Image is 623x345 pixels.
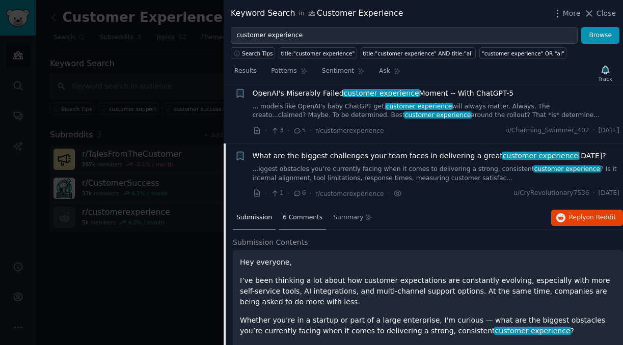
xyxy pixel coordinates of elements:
p: I’ve been thinking a lot about how customer expectations are constantly evolving, especially with... [240,275,616,307]
span: r/customerexperience [315,127,384,134]
div: "customer experience" OR "ai" [482,50,564,57]
span: OpenAI's Miserably Failed Moment -- With ChatGPT-5 [253,88,514,99]
span: What are the biggest challenges your team faces in delivering a great [DATE]? [253,151,606,161]
a: Ask [375,63,404,84]
span: · [265,125,267,136]
button: Replyon Reddit [551,210,623,226]
span: 5 [293,126,306,135]
span: 3 [270,126,283,135]
span: · [593,189,595,198]
span: Submission [236,213,272,222]
span: Ask [379,67,390,76]
span: Search Tips [242,50,273,57]
button: Close [584,8,616,19]
span: 6 Comments [283,213,322,222]
span: · [387,188,389,199]
span: in [299,9,304,18]
span: Reply [569,213,616,222]
span: on Reddit [586,214,616,221]
button: More [552,8,581,19]
span: Results [234,67,257,76]
button: Track [595,63,616,84]
span: · [593,126,595,135]
span: Close [597,8,616,19]
a: OpenAI's Miserably Failedcustomer experienceMoment -- With ChatGPT-5 [253,88,514,99]
span: 6 [293,189,306,198]
button: Search Tips [231,47,275,59]
span: u/Charming_Swimmer_402 [505,126,589,135]
span: 1 [270,189,283,198]
p: Hey everyone, [240,257,616,268]
a: Results [231,63,260,84]
span: Submission Contents [233,237,308,248]
span: · [310,125,312,136]
a: What are the biggest challenges your team faces in delivering a greatcustomer experience[DATE]? [253,151,606,161]
span: Sentiment [322,67,354,76]
span: customer experience [533,165,601,172]
span: u/CryRevolutionary7536 [513,189,589,198]
a: "customer experience" OR "ai" [479,47,566,59]
span: · [265,188,267,199]
div: Track [599,75,612,82]
button: Browse [581,27,619,44]
span: · [310,188,312,199]
span: customer experience [404,111,472,119]
span: customer experience [343,89,420,97]
span: Patterns [271,67,296,76]
div: title:"customer experience" [281,50,355,57]
a: title:"customer experience" [279,47,357,59]
input: Try a keyword related to your business [231,27,578,44]
span: · [287,188,289,199]
span: More [563,8,581,19]
span: customer experience [502,152,579,160]
span: customer experience [494,327,571,335]
span: customer experience [385,103,453,110]
p: Whether you're in a startup or part of a large enterprise, I'm curious — what are the biggest obs... [240,315,616,336]
a: ...iggest obstacles you’re currently facing when it comes to delivering a strong, consistentcusto... [253,165,620,183]
span: Summary [333,213,363,222]
a: ... models like OpenAI's baby ChatGPT get,customer experiencewill always matter. Always. The crea... [253,102,620,120]
span: [DATE] [599,189,619,198]
span: [DATE] [599,126,619,135]
a: Sentiment [318,63,368,84]
div: title:"customer experience" AND title:"ai" [363,50,474,57]
a: title:"customer experience" AND title:"ai" [361,47,476,59]
span: r/customerexperience [315,190,384,197]
span: · [287,125,289,136]
div: Keyword Search Customer Experience [231,7,403,20]
a: Patterns [267,63,311,84]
